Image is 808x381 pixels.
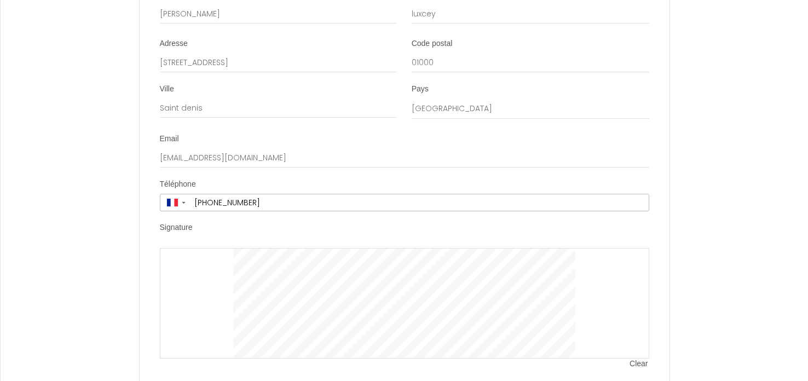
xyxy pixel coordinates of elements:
[412,84,429,95] label: Pays
[160,134,179,145] label: Email
[160,84,174,95] label: Ville
[181,200,187,205] span: ▼
[160,179,196,190] label: Téléphone
[412,38,453,49] label: Code postal
[160,38,188,49] label: Adresse
[160,222,193,233] label: Signature
[191,194,649,211] input: +33 6 12 34 56 78
[630,359,649,370] span: Clear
